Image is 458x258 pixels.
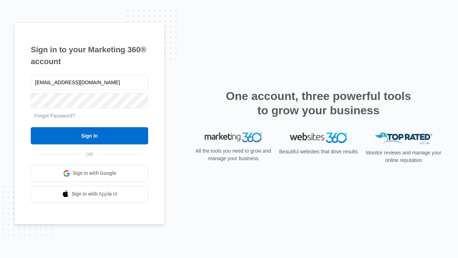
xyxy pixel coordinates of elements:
[31,165,148,182] a: Sign in with Google
[31,127,148,144] input: Sign In
[205,133,262,143] img: Marketing 360
[193,147,273,162] p: All the tools you need to grow and manage your business
[224,89,413,118] h2: One account, three powerful tools to grow your business
[31,75,148,90] input: Email
[364,149,444,164] p: Monitor reviews and manage your online reputation
[31,186,148,203] a: Sign in with Apple Id
[72,190,117,198] span: Sign in with Apple Id
[31,44,148,67] h1: Sign in to your Marketing 360® account
[375,133,432,144] img: Top Rated Local
[34,113,75,119] a: Forgot Password?
[73,169,116,177] span: Sign in with Google
[290,133,347,143] img: Websites 360
[278,148,359,156] p: Beautiful websites that drive results
[81,151,98,158] span: OR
